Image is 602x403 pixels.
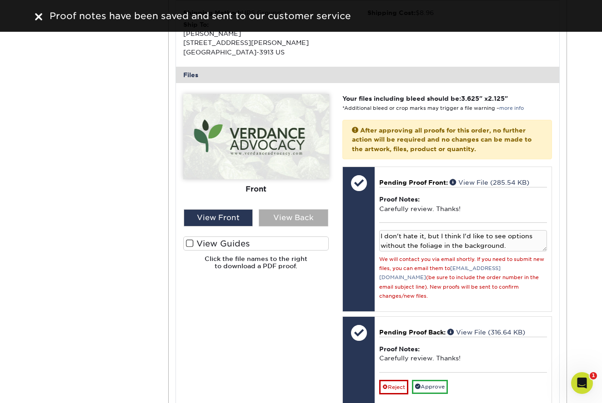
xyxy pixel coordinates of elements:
[379,337,547,372] div: Carefully review. Thanks!
[379,329,446,336] span: Pending Proof Back:
[450,179,529,186] a: View File (285.54 KB)
[379,179,448,186] span: Pending Proof Front:
[488,95,505,102] span: 2.125
[352,127,532,152] strong: After approving all proofs for this order, no further action will be required and no changes can ...
[447,329,525,336] a: View File (316.64 KB)
[183,236,329,251] label: View Guides
[379,380,408,394] a: Reject
[176,67,560,83] div: Files
[183,20,368,57] div: [PERSON_NAME] [STREET_ADDRESS][PERSON_NAME] [GEOGRAPHIC_DATA]-3913 US
[184,209,253,226] div: View Front
[379,345,420,353] strong: Proof Notes:
[379,256,544,300] small: We will contact you via email shortly. If you need to submit new files, you can email them to (be...
[379,196,420,203] strong: Proof Notes:
[379,187,547,222] div: Carefully review. Thanks!
[590,372,597,379] span: 1
[461,95,479,102] span: 3.625
[342,105,524,111] small: *Additional bleed or crop marks may trigger a file warning –
[571,372,593,394] iframe: Intercom live chat
[35,13,42,20] img: close
[412,380,448,394] a: Approve
[50,10,351,21] span: Proof notes have been saved and sent to our customer service
[183,255,329,277] h6: Click the file names to the right to download a PDF proof.
[499,105,524,111] a: more info
[183,179,329,199] div: Front
[259,209,328,226] div: View Back
[342,95,508,102] strong: Your files including bleed should be: " x "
